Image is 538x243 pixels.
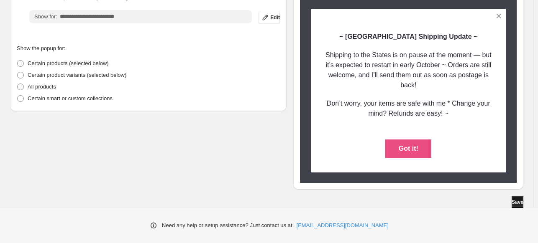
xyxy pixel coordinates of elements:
span: Certain product variants (selected below) [28,72,126,78]
span: Don’t worry, your items are safe with me * Change your mind? Refunds are easy! ~ [327,100,490,117]
span: Shipping to the States is on pause at the moment — but it’s expected to restart in early October ... [325,51,492,89]
span: Save [512,199,523,205]
p: Certain smart or custom collections [28,94,113,103]
button: Edit [259,12,280,23]
button: Save [512,196,523,208]
span: ~ [GEOGRAPHIC_DATA] Shipping Update ~ [339,33,477,40]
span: Show for: [34,13,57,20]
span: Certain products (selected below) [28,60,109,66]
span: Show the popup for: [17,45,65,51]
span: Edit [270,14,280,21]
p: All products [28,83,56,91]
a: [EMAIL_ADDRESS][DOMAIN_NAME] [297,221,389,230]
button: Got it! [385,139,431,158]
